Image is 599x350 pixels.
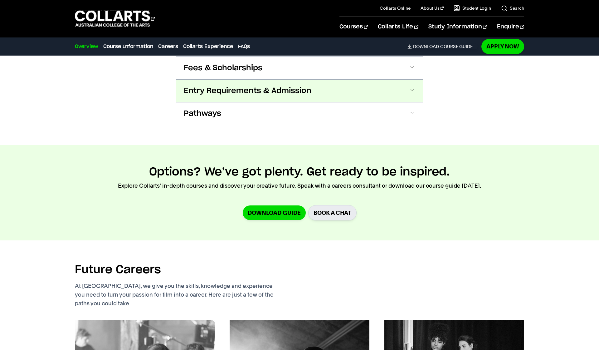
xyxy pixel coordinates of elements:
[118,181,481,190] p: Explore Collarts' in-depth courses and discover your creative future. Speak with a careers consul...
[413,44,439,49] span: Download
[454,5,491,11] a: Student Login
[149,165,450,179] h2: Options? We’ve got plenty. Get ready to be inspired.
[75,43,98,50] a: Overview
[238,43,250,50] a: FAQs
[243,205,306,220] a: Download Guide
[481,39,524,54] a: Apply Now
[183,43,233,50] a: Collarts Experience
[176,80,423,102] button: Entry Requirements & Admission
[421,5,444,11] a: About Us
[428,17,487,37] a: Study Information
[184,63,262,73] span: Fees & Scholarships
[75,263,161,277] h2: Future Careers
[184,86,311,96] span: Entry Requirements & Admission
[184,109,221,119] span: Pathways
[176,102,423,125] button: Pathways
[308,205,357,220] a: BOOK A CHAT
[378,17,418,37] a: Collarts Life
[158,43,178,50] a: Careers
[75,282,303,308] p: At [GEOGRAPHIC_DATA], we give you the skills, knowledge and experience you need to turn your pass...
[497,17,524,37] a: Enquire
[75,10,155,27] div: Go to homepage
[501,5,524,11] a: Search
[407,44,478,49] a: DownloadCourse Guide
[103,43,153,50] a: Course Information
[176,57,423,79] button: Fees & Scholarships
[380,5,411,11] a: Collarts Online
[339,17,368,37] a: Courses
